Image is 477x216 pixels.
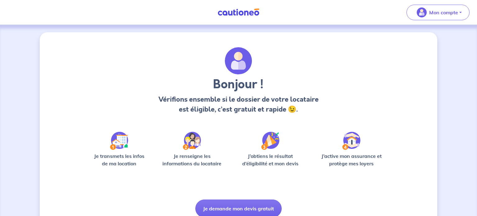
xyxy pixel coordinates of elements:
[342,132,361,150] img: /static/bfff1cf634d835d9112899e6a3df1a5d/Step-4.svg
[157,77,320,92] h3: Bonjour !
[89,152,149,167] p: Je transmets les infos de ma location
[110,132,128,150] img: /static/90a569abe86eec82015bcaae536bd8e6/Step-1.svg
[159,152,225,167] p: Je renseigne les informations du locataire
[157,94,320,114] p: Vérifions ensemble si le dossier de votre locataire est éligible, c’est gratuit et rapide 😉.
[429,9,458,16] p: Mon compte
[315,152,388,167] p: J’active mon assurance et protège mes loyers
[235,152,306,167] p: J’obtiens le résultat d’éligibilité et mon devis
[407,5,470,20] button: illu_account_valid_menu.svgMon compte
[225,47,252,75] img: archivate
[261,132,279,150] img: /static/f3e743aab9439237c3e2196e4328bba9/Step-3.svg
[183,132,201,150] img: /static/c0a346edaed446bb123850d2d04ad552/Step-2.svg
[417,7,427,17] img: illu_account_valid_menu.svg
[215,8,262,16] img: Cautioneo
